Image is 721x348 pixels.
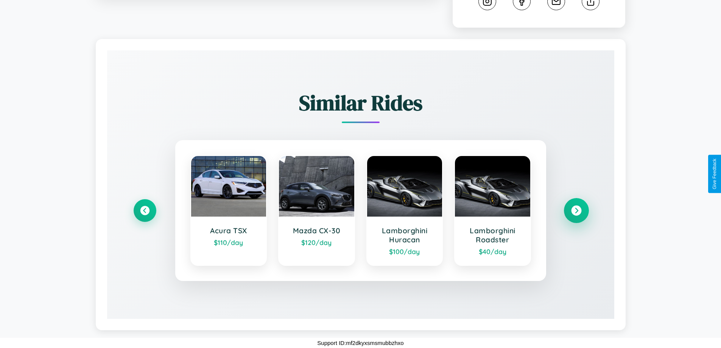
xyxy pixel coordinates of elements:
div: $ 100 /day [375,247,435,256]
div: $ 40 /day [462,247,523,256]
h2: Similar Rides [134,88,588,117]
a: Lamborghini Roadster$40/day [454,155,531,266]
div: $ 110 /day [199,238,259,247]
h3: Acura TSX [199,226,259,235]
a: Lamborghini Huracan$100/day [366,155,443,266]
a: Mazda CX-30$120/day [278,155,355,266]
div: $ 120 /day [287,238,347,247]
div: Give Feedback [712,159,717,189]
h3: Lamborghini Roadster [462,226,523,244]
h3: Lamborghini Huracan [375,226,435,244]
a: Acura TSX$110/day [190,155,267,266]
p: Support ID: mf2dkyxsmsmubbzhxo [317,338,403,348]
h3: Mazda CX-30 [287,226,347,235]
